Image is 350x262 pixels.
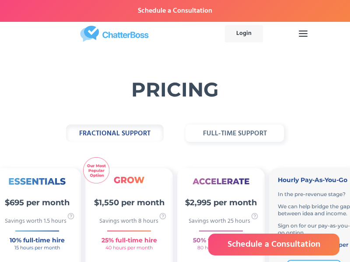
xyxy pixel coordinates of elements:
h4: 80 hours per month [177,245,265,251]
a: Login [225,25,263,42]
h2: $1,550 per month [85,196,173,209]
a: home [28,26,201,42]
p: Savings worth 25 hours [189,217,252,226]
p: Sign on for our pay-as-you-go option [278,222,350,236]
h3: 25% full-time hire [85,236,173,245]
strong: fractional support [79,128,150,139]
div: menu [291,19,315,48]
h3: Hourly Pay-As-You-Go [278,175,350,185]
h3: 50% full-time hire [177,236,265,245]
p: Savings worth 8 hours [99,217,160,226]
p: In the pre-revenue stage? [278,191,350,198]
h4: 40 hours per month [85,245,173,251]
h2: $2,995 per month [177,196,265,209]
p: Savings worth 1.5 hours [5,217,68,226]
a: Schedule a Consultation [208,234,339,255]
strong: full-time support [203,128,267,139]
p: We can help bridge the gap between idea and income. [278,203,350,217]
